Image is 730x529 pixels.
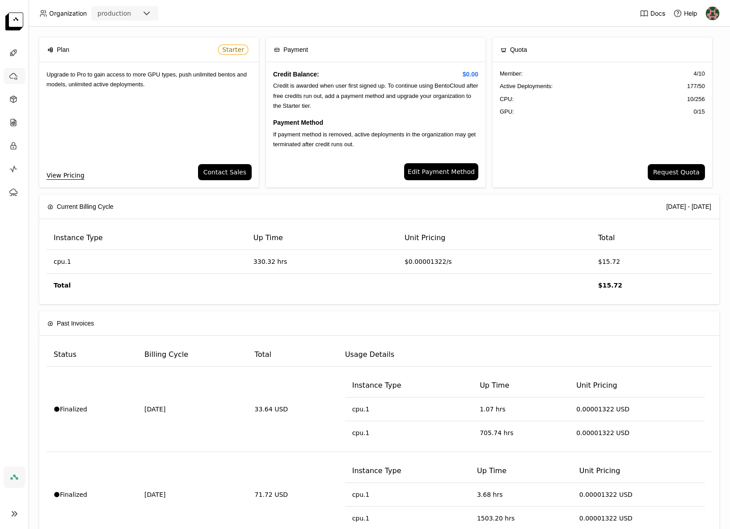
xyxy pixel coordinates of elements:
span: Help [684,9,697,17]
span: Upgrade to Pro to gain access to more GPU types, push unlimited bentos and models, unlimited acti... [46,71,247,88]
th: Unit Pricing [569,374,705,398]
td: 0.00001322 USD [572,483,705,507]
h4: Payment Method [273,118,478,127]
div: production [97,9,131,18]
span: Edit Payment Method [408,167,475,177]
img: Admin Prod [706,7,719,20]
th: Instance Type [46,226,246,250]
a: Docs [640,9,665,18]
th: Up Time [473,374,569,398]
span: Payment [283,45,308,55]
th: Up Time [246,226,397,250]
th: Unit Pricing [397,226,591,250]
td: cpu.1 [345,421,473,444]
span: 177 / 50 [687,82,705,91]
td: cpu.1 [345,398,473,421]
td: 705.74 hrs [473,421,569,444]
span: Active Deployments : [500,82,553,91]
button: Request Quota [648,164,705,180]
span: Member : [500,69,523,78]
span: Organization [49,9,87,17]
th: Unit Pricing [572,459,705,483]
td: 0.00001322 USD [569,398,705,421]
span: $0.00 [463,69,478,79]
strong: Total [54,282,71,289]
span: Plan [57,45,69,55]
th: Usage Details [338,343,712,367]
span: Docs [650,9,665,17]
td: $0.00001322/s [397,250,591,274]
div: Help [673,9,697,18]
th: Status [46,343,137,367]
th: Up Time [470,459,572,483]
th: Instance Type [345,459,470,483]
td: 3.68 hrs [470,483,572,507]
h4: Credit Balance: [273,69,478,79]
td: 0.00001322 USD [569,421,705,444]
th: Billing Cycle [137,343,248,367]
th: Instance Type [345,374,473,398]
td: $15.72 [591,250,712,274]
span: 0 / 15 [693,107,705,116]
div: Finalized [54,490,130,499]
td: cpu.1 [345,483,470,507]
input: Selected production. [132,9,133,18]
span: Starter [222,46,244,53]
td: 1.07 hrs [473,398,569,421]
span: Quota [510,45,527,55]
th: Total [248,343,338,367]
strong: $15.72 [598,282,622,289]
span: Credit is awarded when user first signed up. To continue using BentoCloud after free credits run ... [273,82,478,109]
th: Total [591,226,712,250]
span: If payment method is removed, active deployments in the organization may get terminated after cre... [273,131,476,148]
div: [DATE] - [DATE] [666,202,711,212]
img: logo [5,13,23,30]
div: Finalized [54,405,130,414]
span: Past Invoices [57,318,94,328]
td: 33.64 USD [248,367,338,452]
a: Edit Payment Method [404,163,478,180]
button: Contact Sales [198,164,252,180]
span: 4 / 10 [693,69,705,78]
td: 330.32 hrs [246,250,397,274]
td: cpu.1 [46,250,246,274]
a: View Pricing [46,170,84,180]
span: Current Billing Cycle [57,202,114,212]
span: GPU: [500,107,514,116]
span: CPU: [500,95,514,104]
td: [DATE] [137,367,248,452]
span: 10 / 256 [687,95,705,104]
